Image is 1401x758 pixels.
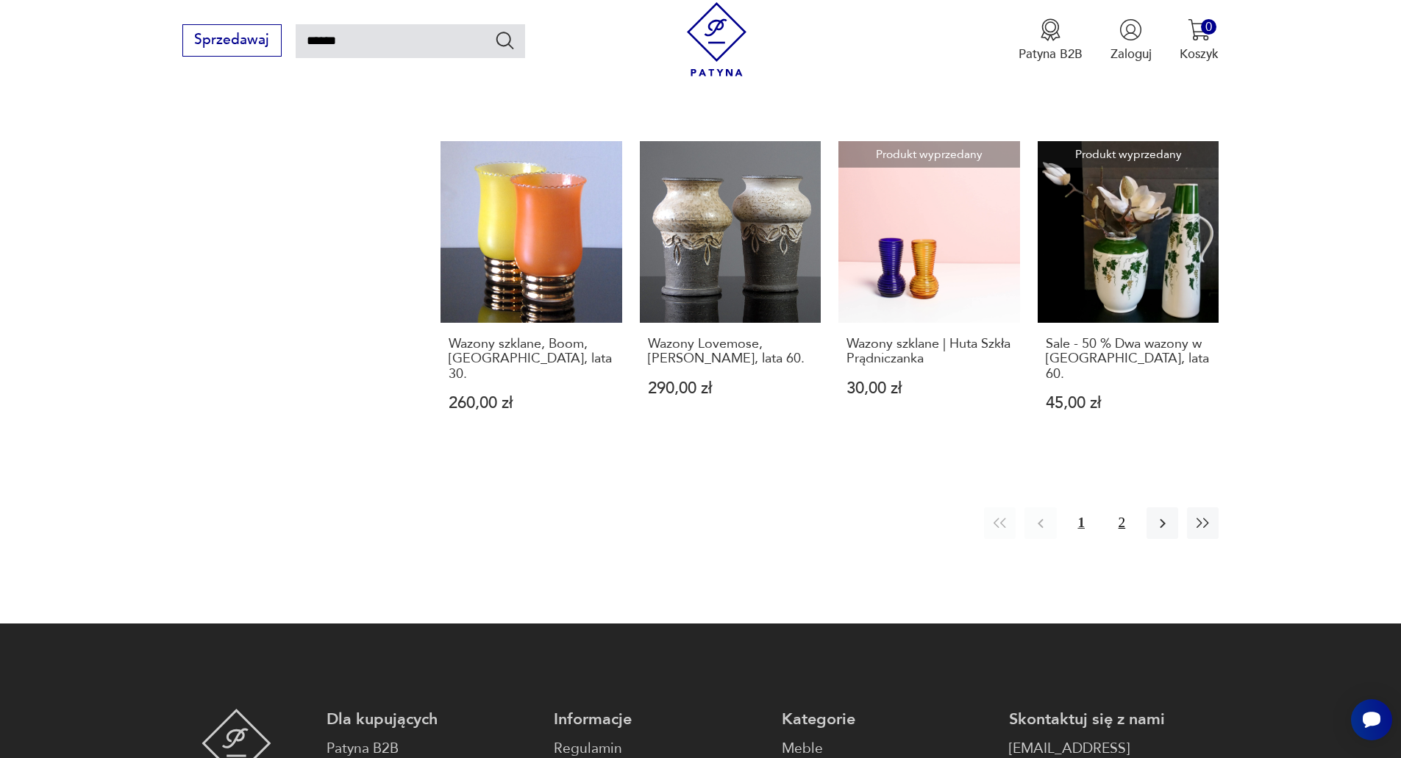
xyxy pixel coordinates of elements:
img: Ikona medalu [1039,18,1062,41]
p: Informacje [554,709,763,730]
button: 2 [1106,507,1138,539]
div: 0 [1201,19,1216,35]
button: 1 [1066,507,1097,539]
p: Dla kupujących [327,709,536,730]
a: Produkt wyprzedanyWazony szklane | Huta Szkła PrądniczankaWazony szklane | Huta Szkła Prądniczank... [838,141,1020,446]
p: 290,00 zł [648,381,813,396]
button: Patyna B2B [1019,18,1083,62]
button: Zaloguj [1111,18,1152,62]
iframe: Smartsupp widget button [1351,699,1392,740]
a: Wazony Lovemose, Dania, lata 60.Wazony Lovemose, [PERSON_NAME], lata 60.290,00 zł [640,141,821,446]
button: 0Koszyk [1180,18,1219,62]
p: Zaloguj [1111,46,1152,62]
p: Patyna B2B [1019,46,1083,62]
h3: Wazony szklane, Boom, [GEOGRAPHIC_DATA], lata 30. [449,337,614,382]
p: Koszyk [1180,46,1219,62]
img: Patyna - sklep z meblami i dekoracjami vintage [680,2,754,76]
p: Skontaktuj się z nami [1009,709,1219,730]
p: 260,00 zł [449,396,614,411]
button: Sprzedawaj [182,24,282,57]
img: Ikonka użytkownika [1119,18,1142,41]
p: 45,00 zł [1046,396,1211,411]
a: Wazony szklane, Boom, Belgia, lata 30.Wazony szklane, Boom, [GEOGRAPHIC_DATA], lata 30.260,00 zł [441,141,622,446]
a: Produkt wyprzedanySale - 50 % Dwa wazony w winoroślach, lata 60.Sale - 50 % Dwa wazony w [GEOGRAP... [1038,141,1219,446]
button: Szukaj [494,29,516,51]
h3: Sale - 50 % Dwa wazony w [GEOGRAPHIC_DATA], lata 60. [1046,337,1211,382]
p: 30,00 zł [846,381,1012,396]
img: Ikona koszyka [1188,18,1211,41]
a: Ikona medaluPatyna B2B [1019,18,1083,62]
h3: Wazony Lovemose, [PERSON_NAME], lata 60. [648,337,813,367]
h3: Wazony szklane | Huta Szkła Prądniczanka [846,337,1012,367]
p: Kategorie [782,709,991,730]
a: Sprzedawaj [182,35,282,47]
